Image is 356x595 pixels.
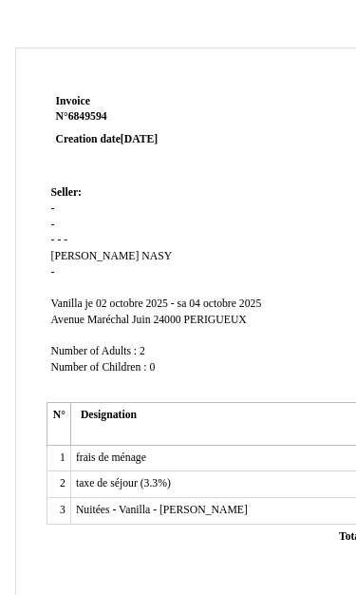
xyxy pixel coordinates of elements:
[47,403,70,445] th: N°
[57,234,61,246] span: -
[51,234,55,246] span: -
[51,266,55,278] span: -
[149,361,155,374] span: 0
[47,445,70,471] td: 1
[51,186,82,199] span: Seller:
[76,477,171,489] span: taxe de séjour (3.3%)
[76,451,146,464] span: frais de ménage
[51,219,55,231] span: -
[56,95,90,107] span: Invoice
[56,109,283,125] strong: N°
[51,297,83,310] span: Vanilla
[56,133,159,145] strong: Creation date
[76,504,248,516] span: Nuitées - Vanilla - [PERSON_NAME]
[51,314,151,326] span: Avenue Maréchal Juin
[140,345,145,357] span: 2
[51,250,140,262] span: [PERSON_NAME]
[51,202,55,215] span: -
[121,133,158,145] span: [DATE]
[64,234,67,246] span: -
[51,361,147,374] span: Number of Children :
[184,314,247,326] span: PERIGUEUX
[51,345,138,357] span: Number of Adults :
[47,498,70,525] td: 3
[47,471,70,498] td: 2
[153,314,180,326] span: 24000
[68,110,107,123] span: 6849594
[85,297,262,310] span: je 02 octobre 2025 - sa 04 octobre 2025
[141,250,172,262] span: NASY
